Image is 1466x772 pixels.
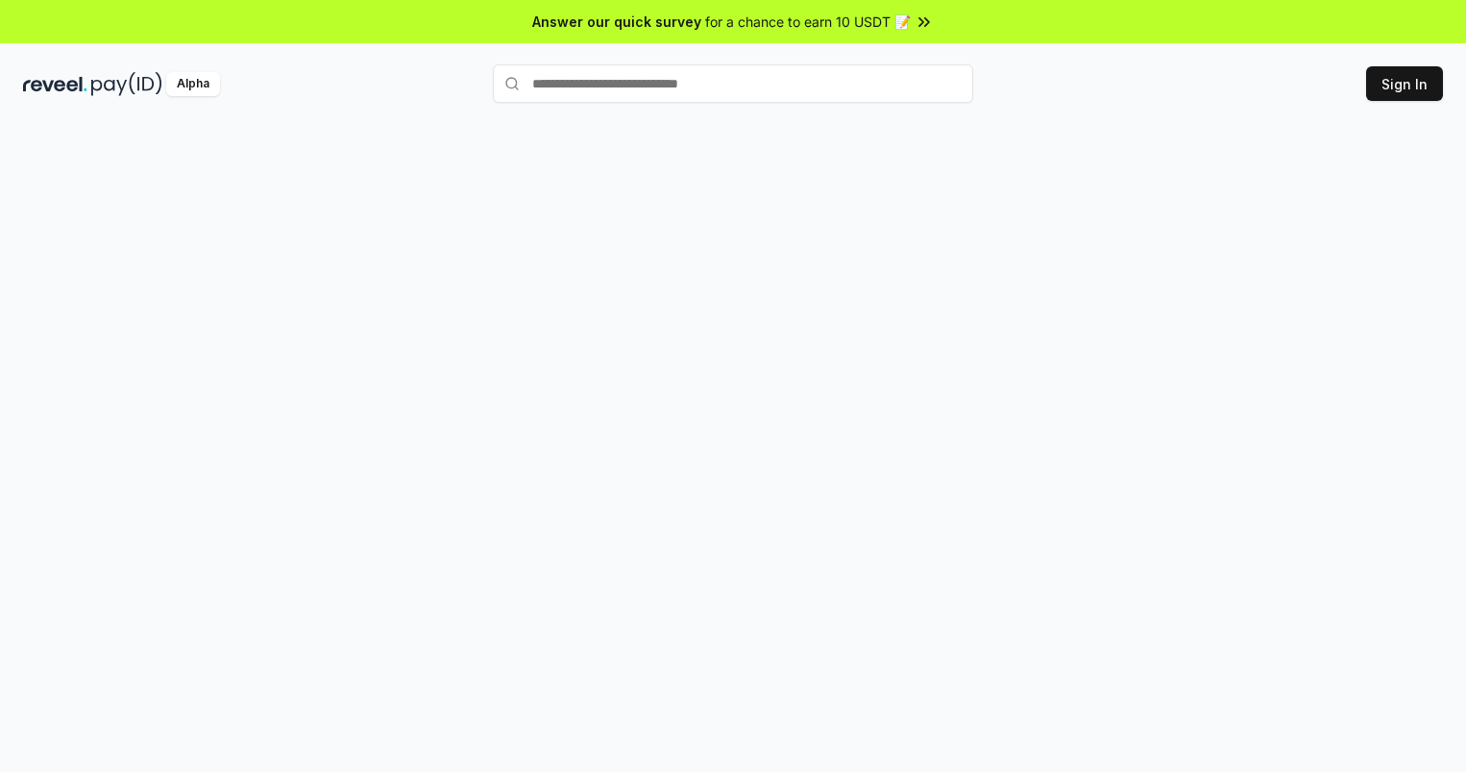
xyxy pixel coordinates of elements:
img: reveel_dark [23,72,87,96]
button: Sign In [1366,66,1443,101]
img: pay_id [91,72,162,96]
span: for a chance to earn 10 USDT 📝 [705,12,911,32]
div: Alpha [166,72,220,96]
span: Answer our quick survey [532,12,701,32]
